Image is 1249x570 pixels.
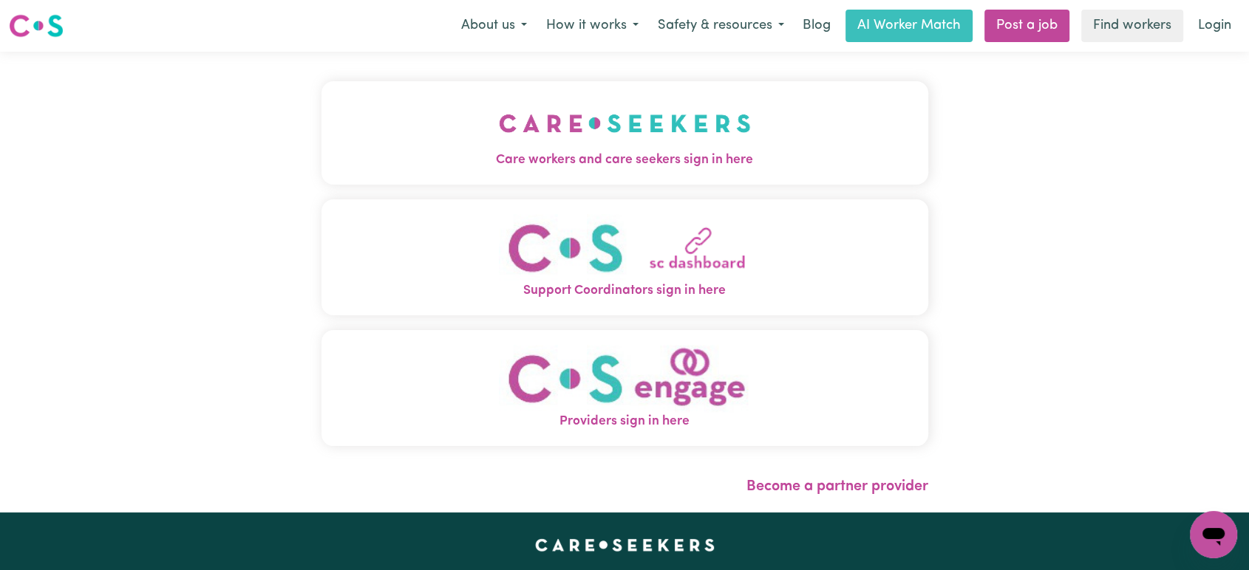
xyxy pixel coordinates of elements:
[794,10,840,42] a: Blog
[9,13,64,39] img: Careseekers logo
[746,479,928,494] a: Become a partner provider
[845,10,973,42] a: AI Worker Match
[537,10,648,41] button: How it works
[321,281,928,301] span: Support Coordinators sign in here
[321,330,928,446] button: Providers sign in here
[535,539,715,551] a: Careseekers home page
[321,151,928,170] span: Care workers and care seekers sign in here
[321,412,928,431] span: Providers sign in here
[321,81,928,185] button: Care workers and care seekers sign in here
[452,10,537,41] button: About us
[648,10,794,41] button: Safety & resources
[984,10,1069,42] a: Post a job
[1081,10,1183,42] a: Find workers
[1190,511,1237,558] iframe: Button to launch messaging window
[1189,10,1240,42] a: Login
[321,199,928,315] button: Support Coordinators sign in here
[9,9,64,43] a: Careseekers logo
